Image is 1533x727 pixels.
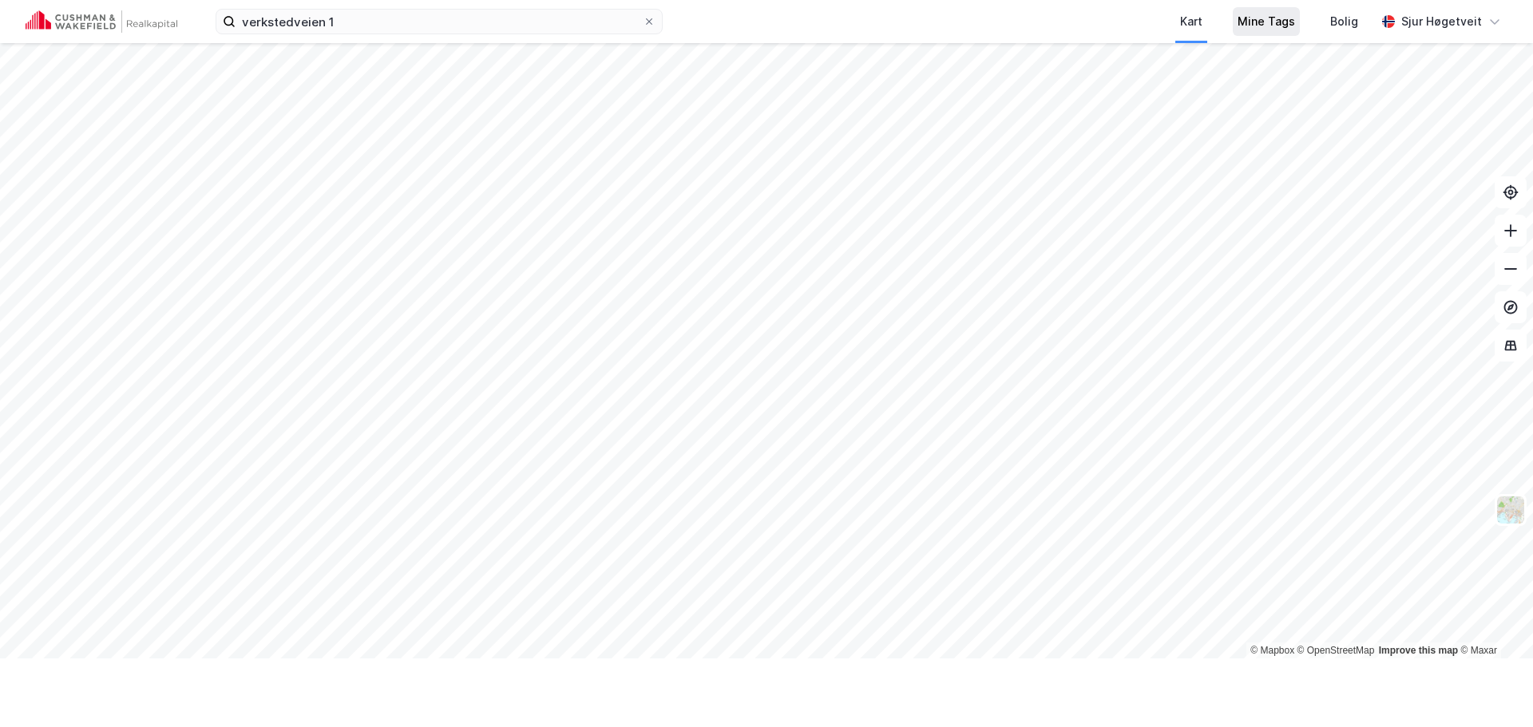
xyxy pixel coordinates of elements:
[1453,650,1533,727] iframe: Chat Widget
[1250,645,1294,656] a: Mapbox
[1460,645,1497,656] a: Maxar
[236,10,643,34] input: Søk på adresse, matrikkel, gårdeiere, leietakere eller personer
[1180,12,1202,31] div: Kart
[1495,495,1526,525] img: Z
[1379,645,1458,656] a: Improve this map
[1330,12,1358,31] div: Bolig
[1238,12,1295,31] div: Mine Tags
[1453,650,1533,727] div: Kontrollprogram for chat
[1297,645,1375,656] a: OpenStreetMap
[26,10,177,33] img: cushman-wakefield-realkapital-logo.202ea83816669bd177139c58696a8fa1.svg
[1401,12,1482,31] div: Sjur Høgetveit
